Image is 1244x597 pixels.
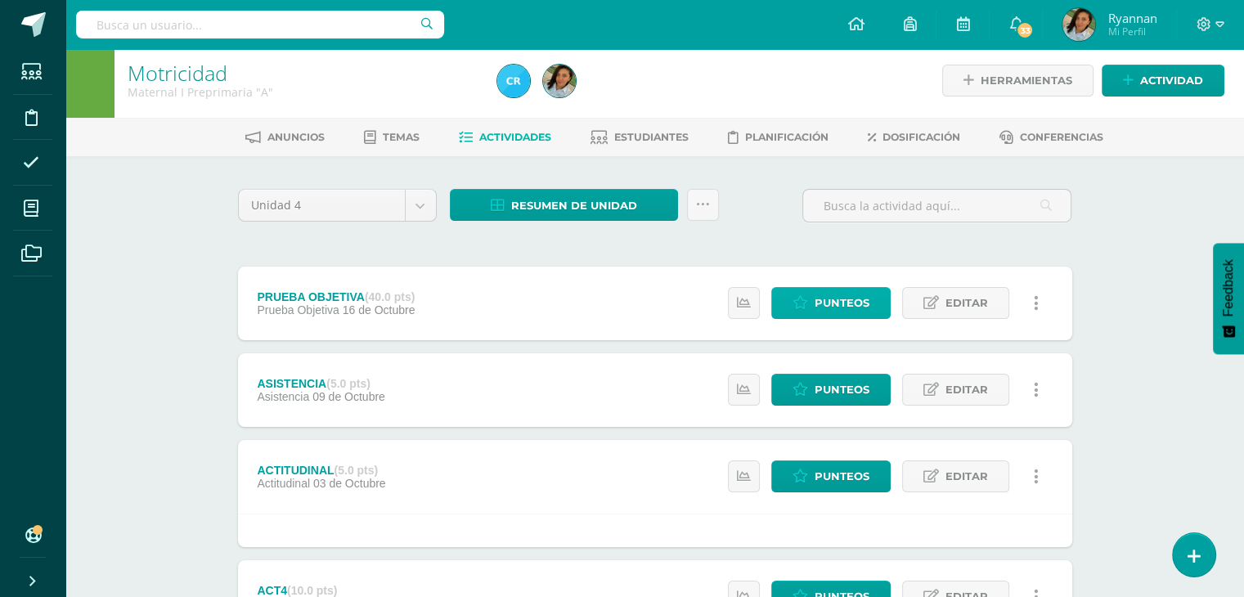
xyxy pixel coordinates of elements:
div: Maternal I Preprimaria 'A' [128,84,478,100]
img: 95e2457c508a8ff1d71f29c639c1ac90.png [1062,8,1095,41]
span: Resumen de unidad [511,191,637,221]
span: Punteos [815,288,869,318]
a: Temas [364,124,420,150]
a: Actividades [459,124,551,150]
a: Actividad [1102,65,1224,97]
div: ACTITUDINAL [257,464,385,477]
span: Herramientas [981,65,1072,96]
span: Prueba Objetiva [257,303,339,316]
span: Anuncios [267,131,325,143]
span: Dosificación [882,131,960,143]
img: 95e2457c508a8ff1d71f29c639c1ac90.png [543,65,576,97]
span: Actividades [479,131,551,143]
span: Estudiantes [614,131,689,143]
input: Busca un usuario... [76,11,444,38]
div: ASISTENCIA [257,377,384,390]
a: Unidad 4 [239,190,436,221]
img: d829077fea71188f4ea6f616d71feccb.png [497,65,530,97]
strong: (10.0 pts) [287,584,337,597]
strong: (5.0 pts) [335,464,379,477]
span: Ryannan [1107,10,1156,26]
div: PRUEBA OBJETIVA [257,290,415,303]
span: Punteos [815,461,869,492]
strong: (40.0 pts) [365,290,415,303]
span: Editar [945,375,988,405]
span: 33 [1016,21,1034,39]
span: Feedback [1221,259,1236,316]
input: Busca la actividad aquí... [803,190,1071,222]
span: 03 de Octubre [313,477,386,490]
span: 09 de Octubre [312,390,385,403]
span: Temas [383,131,420,143]
span: Actitudinal [257,477,310,490]
a: Resumen de unidad [450,189,678,221]
a: Punteos [771,287,891,319]
span: Editar [945,288,988,318]
span: Mi Perfil [1107,25,1156,38]
h1: Motricidad [128,61,478,84]
span: Conferencias [1020,131,1103,143]
a: Estudiantes [591,124,689,150]
a: Herramientas [942,65,1094,97]
span: Unidad 4 [251,190,393,221]
button: Feedback - Mostrar encuesta [1213,243,1244,354]
span: Planificación [745,131,829,143]
div: ACT4 [257,584,409,597]
span: Asistencia [257,390,309,403]
a: Dosificación [868,124,960,150]
span: Editar [945,461,988,492]
a: Punteos [771,374,891,406]
strong: (5.0 pts) [326,377,371,390]
a: Anuncios [245,124,325,150]
a: Motricidad [128,59,227,87]
a: Punteos [771,460,891,492]
a: Conferencias [999,124,1103,150]
span: Actividad [1140,65,1203,96]
span: Punteos [815,375,869,405]
span: 16 de Octubre [343,303,415,316]
a: Planificación [728,124,829,150]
